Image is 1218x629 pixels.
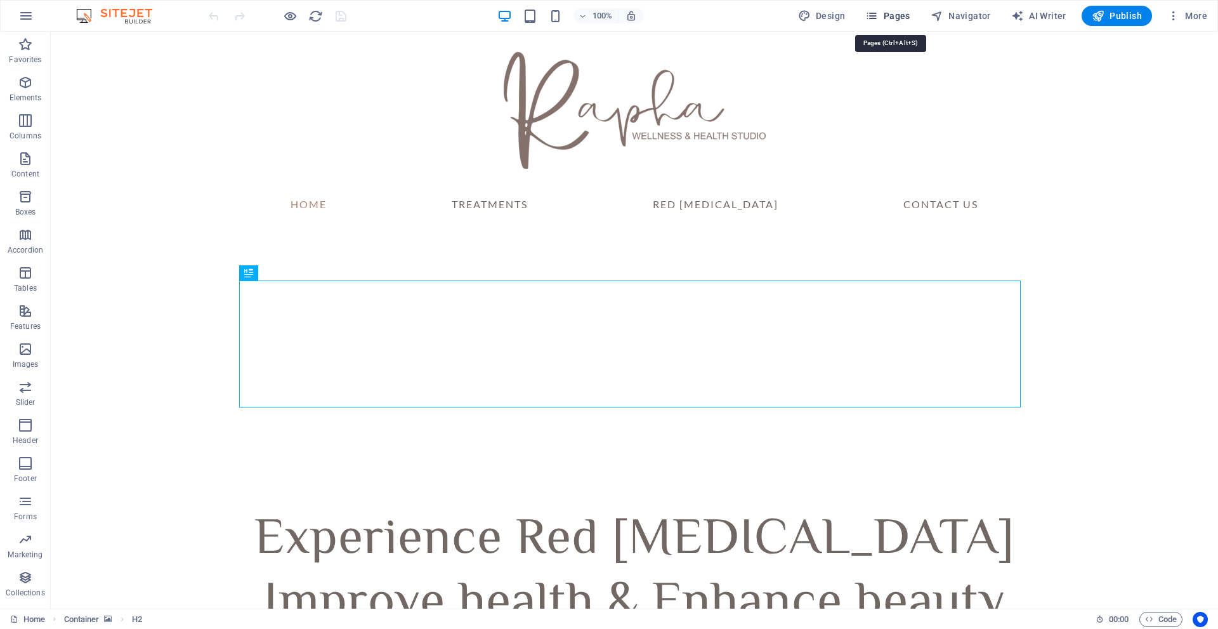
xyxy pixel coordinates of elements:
[793,6,851,26] button: Design
[10,131,41,141] p: Columns
[73,8,168,23] img: Editor Logo
[14,512,37,522] p: Forms
[10,612,45,627] a: Click to cancel selection. Double-click to open Pages
[10,321,41,331] p: Features
[10,93,42,103] p: Elements
[6,588,44,598] p: Collections
[8,550,43,560] p: Marketing
[14,283,37,293] p: Tables
[865,10,910,22] span: Pages
[308,9,323,23] i: Reload page
[282,8,298,23] button: Click here to leave preview mode and continue editing
[13,359,39,369] p: Images
[1193,612,1208,627] button: Usercentrics
[64,612,100,627] span: Click to select. Double-click to edit
[860,6,915,26] button: Pages
[64,612,142,627] nav: breadcrumb
[104,616,112,623] i: This element contains a background
[1011,10,1066,22] span: AI Writer
[798,10,846,22] span: Design
[1006,6,1071,26] button: AI Writer
[793,6,851,26] div: Design (Ctrl+Alt+Y)
[931,10,991,22] span: Navigator
[1145,612,1177,627] span: Code
[14,473,37,484] p: Footer
[15,207,36,217] p: Boxes
[132,612,142,627] span: Click to select. Double-click to edit
[1096,612,1129,627] h6: Session time
[1118,614,1120,624] span: :
[11,169,39,179] p: Content
[1109,612,1129,627] span: 00 00
[1139,612,1182,627] button: Code
[9,55,41,65] p: Favorites
[1162,6,1212,26] button: More
[926,6,996,26] button: Navigator
[1167,10,1207,22] span: More
[1092,10,1142,22] span: Publish
[308,8,323,23] button: reload
[625,10,637,22] i: On resize automatically adjust zoom level to fit chosen device.
[593,8,613,23] h6: 100%
[16,397,36,407] p: Slider
[573,8,619,23] button: 100%
[1082,6,1152,26] button: Publish
[13,435,38,446] p: Header
[8,245,43,255] p: Accordion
